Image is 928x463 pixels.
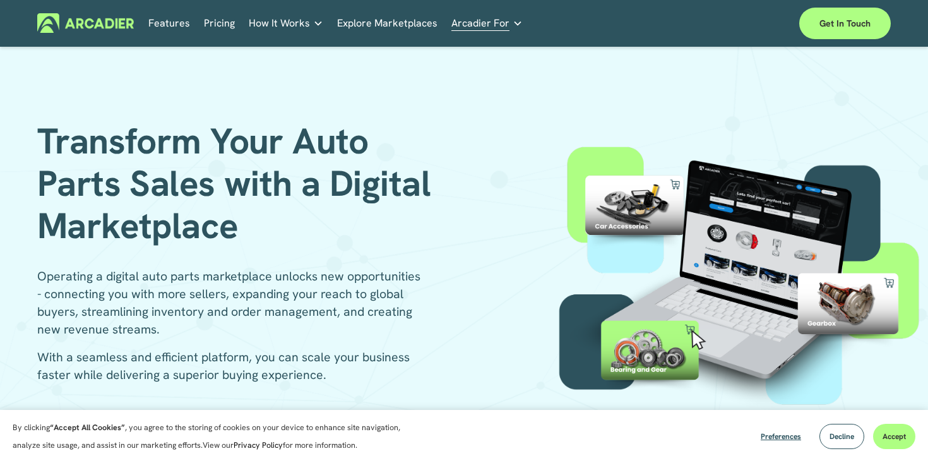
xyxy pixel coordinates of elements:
[204,13,235,33] a: Pricing
[249,15,310,32] span: How It Works
[799,8,891,39] a: Get in touch
[451,13,523,33] a: folder dropdown
[37,348,424,383] p: With a seamless and efficient platform, you can scale your business faster while delivering a sup...
[249,13,323,33] a: folder dropdown
[751,424,811,449] button: Preferences
[451,15,509,32] span: Arcadier For
[13,419,423,454] p: By clicking , you agree to the storing of cookies on your device to enhance site navigation, anal...
[819,424,864,449] button: Decline
[865,402,928,463] iframe: Chat Widget
[337,13,437,33] a: Explore Marketplaces
[148,13,190,33] a: Features
[50,423,125,433] strong: “Accept All Cookies”
[37,267,424,338] p: Operating a digital auto parts marketplace unlocks new opportunities - connecting you with more s...
[830,431,854,442] span: Decline
[37,13,134,33] img: Arcadier
[37,120,460,246] h1: Transform Your Auto Parts Sales with a Digital Marketplace
[234,440,283,450] a: Privacy Policy
[761,431,801,442] span: Preferences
